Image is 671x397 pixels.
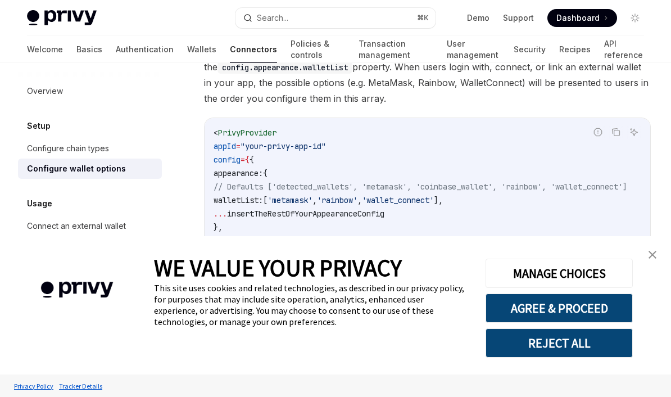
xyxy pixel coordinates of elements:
a: User management [447,36,500,63]
div: Configure wallet options [27,162,126,175]
a: API reference [604,36,644,63]
a: Policies & controls [291,36,345,63]
h5: Setup [27,119,51,133]
a: Security [514,36,546,63]
button: Toggle dark mode [626,9,644,27]
span: config [214,155,241,165]
span: walletList: [214,195,263,205]
a: close banner [641,243,664,266]
a: Configure chain types [18,138,162,159]
span: = [236,141,241,151]
img: light logo [27,10,97,26]
span: ], [434,195,443,205]
span: [ [263,195,268,205]
button: Ask AI [627,125,641,139]
span: PrivyProvider [218,128,276,138]
span: insertTheRestOfYourPrivyProviderConfig [227,236,398,246]
button: Report incorrect code [591,125,605,139]
span: < [214,128,218,138]
span: WE VALUE YOUR PRIVACY [154,253,402,282]
span: Dashboard [556,12,600,24]
a: Dashboard [547,9,617,27]
a: Demo [467,12,489,24]
span: 'metamask' [268,195,312,205]
span: appearance: [214,168,263,178]
span: , [312,195,317,205]
span: To customize the external wallet options for your app, pass in a array to the property. When user... [204,43,651,106]
a: Privacy Policy [11,376,56,396]
span: { [250,155,254,165]
span: 'wallet_connect' [362,195,434,205]
span: }, [214,222,223,232]
div: Connect an external wallet [27,219,126,233]
div: This site uses cookies and related technologies, as described in our privacy policy, for purposes... [154,282,469,327]
div: Configure chain types [27,142,109,155]
a: Connectors [230,36,277,63]
a: Tracker Details [56,376,105,396]
span: { [263,168,268,178]
span: ⌘ K [417,13,429,22]
span: ... [214,209,227,219]
code: config.appearance.walletList [217,61,352,74]
div: Search... [257,11,288,25]
a: Wallets [187,36,216,63]
a: Authentication [116,36,174,63]
a: Support [503,12,534,24]
span: { [245,155,250,165]
span: = [241,155,245,165]
button: MANAGE CHOICES [486,259,633,288]
button: Copy the contents from the code block [609,125,623,139]
span: "your-privy-app-id" [241,141,326,151]
a: Basics [76,36,102,63]
img: close banner [649,251,656,259]
button: AGREE & PROCEED [486,294,633,323]
img: company logo [17,265,137,314]
button: REJECT ALL [486,328,633,358]
span: // Defaults ['detected_wallets', 'metamask', 'coinbase_wallet', 'rainbow', 'wallet_connect'] [214,182,627,192]
a: Recipes [559,36,591,63]
h5: Usage [27,197,52,210]
button: Search...⌘K [235,8,435,28]
span: ... [214,236,227,246]
a: Configure wallet options [18,159,162,179]
a: Overview [18,81,162,101]
a: Connect an external wallet [18,216,162,236]
a: Transaction management [359,36,434,63]
span: appId [214,141,236,151]
a: Welcome [27,36,63,63]
span: insertTheRestOfYourAppearanceConfig [227,209,384,219]
div: Overview [27,84,63,98]
span: 'rainbow' [317,195,357,205]
span: , [357,195,362,205]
